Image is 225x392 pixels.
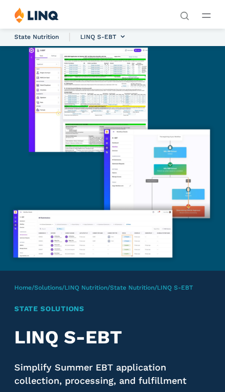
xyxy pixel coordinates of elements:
span: LINQ S-EBT [157,284,193,291]
button: Open Search Bar [180,10,189,19]
li: LINQ S-EBT [70,28,125,46]
nav: Utility Navigation [180,7,189,19]
img: LINQ | K‑12 Software [14,7,59,23]
span: / / / / [14,284,193,291]
button: Open Main Menu [202,10,211,21]
h1: State Solutions [14,303,211,314]
p: Simplify Summer EBT application collection, processing, and fulfillment [14,361,211,387]
a: Home [14,284,32,291]
h2: LINQ S-EBT [14,327,211,348]
span: State Nutrition [14,33,70,41]
a: State Nutrition [110,284,154,291]
a: Solutions [34,284,62,291]
a: LINQ Nutrition [64,284,107,291]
